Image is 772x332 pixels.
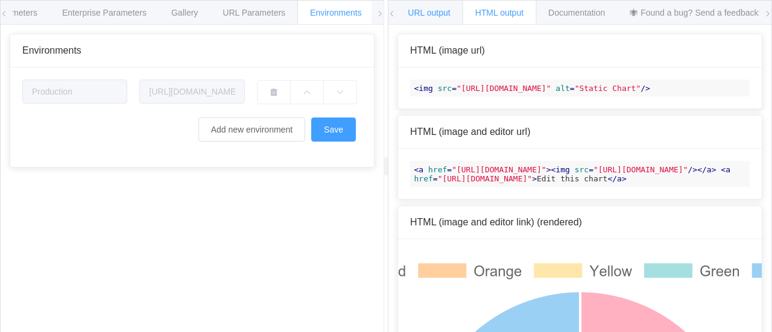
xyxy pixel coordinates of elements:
span: URL Parameters [223,8,285,17]
span: Gallery [171,8,198,17]
span: img [555,165,569,174]
span: a [707,165,712,174]
span: "Static Chart" [575,84,641,93]
span: HTML output [475,8,524,17]
span: img [419,84,432,93]
code: Edit this chart [410,161,750,187]
span: a [419,165,423,174]
span: alt [555,84,569,93]
span: HTML (image and editor url) [410,127,530,137]
span: HTML (image url) [410,45,485,55]
span: </ > [607,174,626,183]
span: </ > [697,165,716,174]
span: HTML (image and editor link) (rendered) [410,217,582,227]
span: "[URL][DOMAIN_NAME]" [452,165,546,174]
button: Save [311,117,356,142]
span: Enterprise Parameters [62,8,147,17]
span: URL output [408,8,450,17]
span: Save [324,125,343,134]
span: href [428,165,447,174]
span: < = = /> [414,84,650,93]
span: 🕷 Found a bug? Send a feedback! [630,8,761,17]
span: Documentation [548,8,605,17]
button: Add new environment [198,117,305,142]
span: a [726,165,730,174]
span: Environments [310,8,362,17]
span: < = > [414,165,551,174]
span: href [414,174,433,183]
span: "[URL][DOMAIN_NAME]" [457,84,551,93]
span: < = /> [551,165,698,174]
span: src [575,165,589,174]
span: < = > [414,165,730,183]
span: "[URL][DOMAIN_NAME]" [593,165,688,174]
span: Environments [22,45,81,55]
span: src [438,84,452,93]
span: "[URL][DOMAIN_NAME]" [438,174,533,183]
span: a [617,174,622,183]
